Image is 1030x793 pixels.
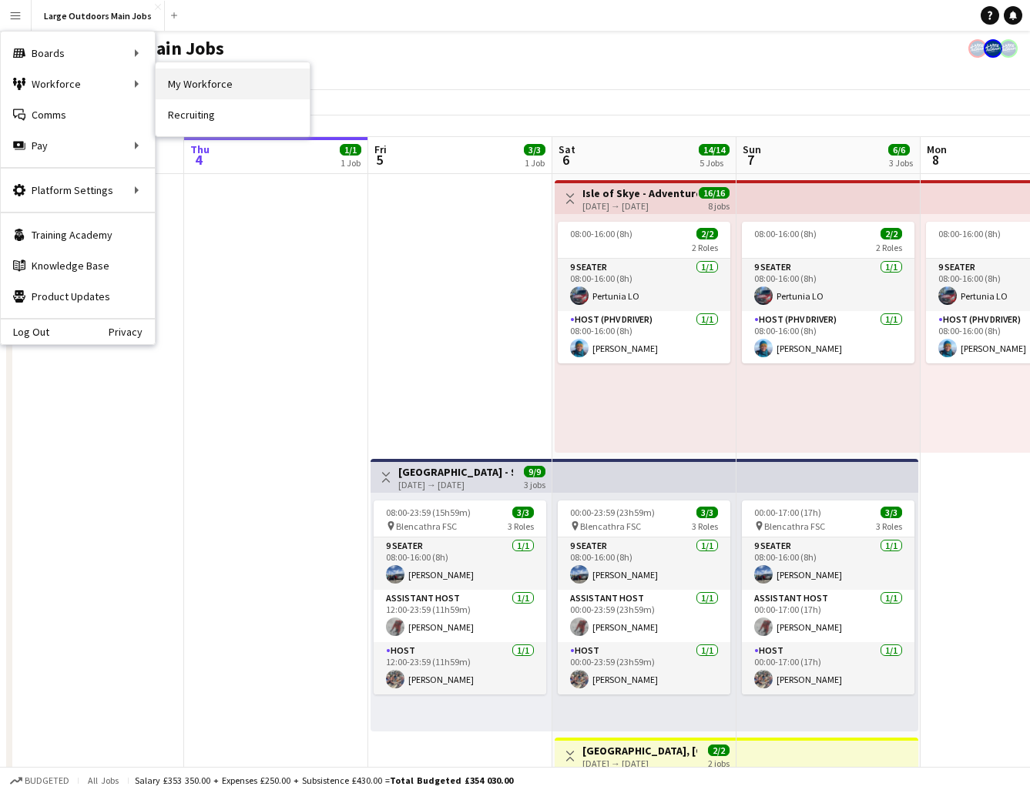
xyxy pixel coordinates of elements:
div: 2 jobs [708,756,730,769]
span: 08:00-23:59 (15h59m) [386,507,471,518]
app-job-card: 08:00-16:00 (8h)2/22 Roles9 Seater1/108:00-16:00 (8h)Pertunia LOHost (PHV Driver)1/108:00-16:00 (... [742,222,914,363]
div: 1 Job [341,157,361,169]
app-job-card: 00:00-17:00 (17h)3/3 Blencathra FSC3 Roles9 Seater1/108:00-16:00 (8h)[PERSON_NAME]Assistant Host1... [742,500,914,694]
h3: [GEOGRAPHIC_DATA] - Striding Edge & Sharp Edge / Scafell Pike Challenge Weekend / Wild Swim - [GE... [398,465,513,479]
span: 5 [372,151,387,169]
app-user-avatar: Large Outdoors Office [968,39,987,58]
div: [DATE] → [DATE] [398,479,513,490]
h3: [GEOGRAPHIC_DATA], [GEOGRAPHIC_DATA], Sharp Edge. [582,744,697,758]
app-card-role: 9 Seater1/108:00-16:00 (8h)Pertunia LO [558,259,730,311]
span: 6/6 [888,144,910,156]
a: Privacy [109,326,155,338]
app-card-role: Host (PHV Driver)1/108:00-16:00 (8h)[PERSON_NAME] [558,311,730,363]
app-card-role: Assistant Host1/112:00-23:59 (11h59m)[PERSON_NAME] [374,590,546,642]
a: Log Out [1,326,49,338]
span: Total Budgeted £354 030.00 [390,775,513,786]
span: 6 [556,151,575,169]
span: Mon [927,142,947,156]
span: 2 Roles [876,242,902,253]
span: Budgeted [25,775,69,786]
div: 3 jobs [524,477,545,490]
app-user-avatar: Large Outdoors Office [984,39,1002,58]
span: 3/3 [696,507,718,518]
span: 3/3 [881,507,902,518]
app-card-role: Host (PHV Driver)1/108:00-16:00 (8h)[PERSON_NAME] [742,311,914,363]
div: [DATE] → [DATE] [582,200,697,212]
span: 08:00-16:00 (8h) [938,228,1001,239]
span: 4 [188,151,210,169]
app-card-role: Host1/100:00-17:00 (17h)[PERSON_NAME] [742,642,914,694]
app-card-role: Assistant Host1/100:00-23:59 (23h59m)[PERSON_NAME] [558,590,730,642]
a: Training Academy [1,219,155,250]
span: 00:00-17:00 (17h) [754,507,821,518]
div: Salary £353 350.00 + Expenses £250.00 + Subsistence £430.00 = [135,775,513,786]
app-card-role: Assistant Host1/100:00-17:00 (17h)[PERSON_NAME] [742,590,914,642]
span: 2/2 [696,228,718,239]
app-card-role: Host1/112:00-23:59 (11h59m)[PERSON_NAME] [374,642,546,694]
div: 1 Job [525,157,545,169]
span: 00:00-23:59 (23h59m) [570,507,655,518]
app-user-avatar: Large Outdoors Office [999,39,1018,58]
span: Blencathra FSC [396,520,457,532]
span: 3/3 [524,144,545,156]
span: Fri [374,142,387,156]
app-card-role: 9 Seater1/108:00-16:00 (8h)Pertunia LO [742,259,914,311]
span: 2/2 [881,228,902,239]
div: 3 Jobs [889,157,913,169]
div: Pay [1,130,155,161]
div: Boards [1,38,155,69]
span: Blencathra FSC [580,520,641,532]
a: My Workforce [156,69,310,99]
span: 08:00-16:00 (8h) [754,228,817,239]
div: 8 jobs [708,199,730,212]
div: Workforce [1,69,155,99]
span: 2/2 [708,744,730,756]
app-card-role: Host1/100:00-23:59 (23h59m)[PERSON_NAME] [558,642,730,694]
span: 1/1 [340,144,361,156]
app-job-card: 08:00-23:59 (15h59m)3/3 Blencathra FSC3 Roles9 Seater1/108:00-16:00 (8h)[PERSON_NAME]Assistant Ho... [374,500,546,694]
span: Sat [559,142,575,156]
div: Platform Settings [1,175,155,206]
span: All jobs [85,775,122,786]
app-card-role: 9 Seater1/108:00-16:00 (8h)[PERSON_NAME] [374,537,546,590]
span: 2 Roles [692,242,718,253]
a: Product Updates [1,281,155,312]
span: 3 Roles [692,520,718,532]
a: Comms [1,99,155,130]
button: Budgeted [8,772,72,789]
span: 8 [924,151,947,169]
a: Recruiting [156,99,310,130]
span: 7 [740,151,761,169]
div: 5 Jobs [700,157,729,169]
span: 3/3 [512,507,534,518]
span: 9/9 [524,466,545,477]
h3: Isle of Skye - Adventure & Explore [582,186,697,200]
span: 16/16 [699,187,730,199]
div: [DATE] → [DATE] [582,758,697,769]
app-job-card: 00:00-23:59 (23h59m)3/3 Blencathra FSC3 Roles9 Seater1/108:00-16:00 (8h)[PERSON_NAME]Assistant Ho... [558,500,730,694]
span: Thu [190,142,210,156]
app-card-role: 9 Seater1/108:00-16:00 (8h)[PERSON_NAME] [558,537,730,590]
span: 14/14 [699,144,730,156]
app-card-role: 9 Seater1/108:00-16:00 (8h)[PERSON_NAME] [742,537,914,590]
span: 3 Roles [508,520,534,532]
span: 08:00-16:00 (8h) [570,228,632,239]
button: Large Outdoors Main Jobs [32,1,165,31]
span: 3 Roles [876,520,902,532]
span: Blencathra FSC [764,520,825,532]
a: Knowledge Base [1,250,155,281]
app-job-card: 08:00-16:00 (8h)2/22 Roles9 Seater1/108:00-16:00 (8h)Pertunia LOHost (PHV Driver)1/108:00-16:00 (... [558,222,730,363]
span: Sun [743,142,761,156]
